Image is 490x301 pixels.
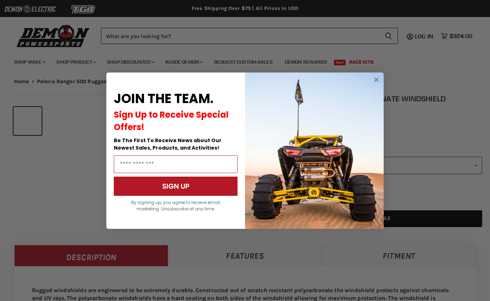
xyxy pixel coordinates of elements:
span: By signing up, you agree to receive email marketing. Unsubscribe at any time. [131,199,220,212]
img: a9095488-b6e7-41ba-879d-588abfab540b.jpeg [245,72,384,229]
span: Sign Up to Receive Special Offers! [114,109,229,133]
span: JOIN THE TEAM. [114,90,213,108]
input: Email Address [114,155,238,173]
button: Close dialog [372,75,381,84]
span: Be The First To Receive News about Our Newest Sales, Products, and Activities! [114,137,222,151]
button: SIGN UP [114,177,238,196]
